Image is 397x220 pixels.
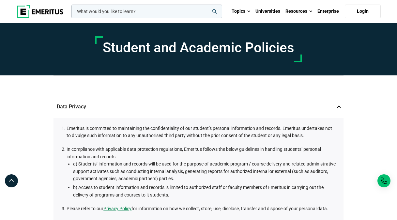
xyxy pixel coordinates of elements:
li: Please refer to our for information on how we collect, store, use, disclose, transfer and dispose... [67,205,337,212]
a: Login [345,5,381,18]
a: Privacy Policy [103,205,131,212]
li: b) Access to student information and records is limited to authorized staff or faculty members of... [73,184,337,198]
li: a) Students’ information and records will be used for the purpose of academic program / course de... [73,160,337,182]
li: Emeritus is committed to maintaining the confidentiality of our student’s personal information an... [67,125,337,139]
h1: Student and Academic Policies [103,39,294,56]
input: woocommerce-product-search-field-0 [71,5,222,18]
p: Data Privacy [53,95,344,118]
li: In compliance with applicable data protection regulations, Emeritus follows the below guidelines ... [67,146,337,198]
